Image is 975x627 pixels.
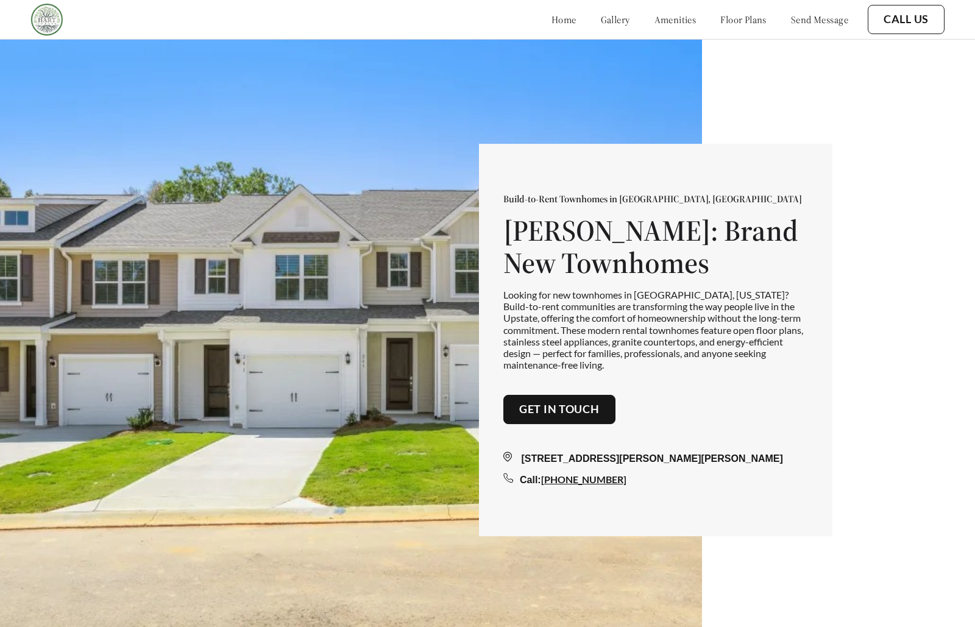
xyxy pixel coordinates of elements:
[520,475,541,485] span: Call:
[868,5,945,34] button: Call Us
[519,403,600,416] a: Get in touch
[720,13,767,26] a: floor plans
[30,3,63,36] img: Company logo
[884,13,929,26] a: Call Us
[503,289,808,370] p: Looking for new townhomes in [GEOGRAPHIC_DATA], [US_STATE]? Build-to-rent communities are transfo...
[503,214,808,279] h1: [PERSON_NAME]: Brand New Townhomes
[601,13,630,26] a: gallery
[503,193,808,205] p: Build-to-Rent Townhomes in [GEOGRAPHIC_DATA], [GEOGRAPHIC_DATA]
[541,473,626,485] a: [PHONE_NUMBER]
[503,452,808,466] div: [STREET_ADDRESS][PERSON_NAME][PERSON_NAME]
[791,13,848,26] a: send message
[503,395,615,424] button: Get in touch
[654,13,697,26] a: amenities
[551,13,576,26] a: home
